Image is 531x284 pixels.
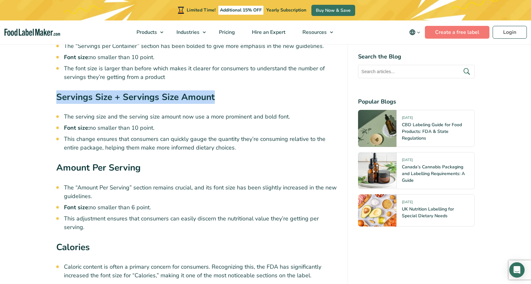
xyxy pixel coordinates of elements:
input: Search articles... [358,65,475,78]
li: no smaller than 10 point. [64,124,338,132]
strong: Servings Size + Servings Size Amount [56,91,215,103]
h4: Popular Blogs [358,97,475,106]
a: Canada’s Cannabis Packaging and Labelling Requirements: A Guide [402,164,465,183]
span: Additional 15% OFF [218,6,263,15]
a: Create a free label [425,26,489,39]
a: Pricing [211,20,242,44]
h4: Search the Blog [358,52,475,61]
li: The “Servings per Container” section has been bolded to give more emphasis in the new guidelines. [64,42,338,50]
li: The “Amount Per Serving” section remains crucial, and its font size has been slightly increased i... [64,183,338,201]
span: Pricing [217,29,236,36]
a: Hire an Expert [244,20,293,44]
strong: Amount Per Serving [56,162,141,174]
strong: Font size: [64,53,90,61]
li: no smaller than 6 point. [64,203,338,212]
span: Hire an Expert [250,29,286,36]
span: Products [135,29,158,36]
a: Buy Now & Save [311,5,355,16]
a: Login [493,26,527,39]
span: [DATE] [402,200,413,207]
a: CBD Labeling Guide for Food Products: FDA & State Regulations [402,122,462,141]
span: Industries [175,29,200,36]
span: [DATE] [402,115,413,123]
a: UK Nutrition Labelling for Special Dietary Needs [402,206,454,219]
li: The font size is larger than before which makes it clearer for consumers to understand the number... [64,64,338,81]
li: This adjustment ensures that consumers can easily discern the nutritional value they’re getting p... [64,214,338,232]
span: Yearly Subscription [266,7,306,13]
span: Resources [301,29,327,36]
span: Limited Time! [187,7,215,13]
a: Industries [168,20,209,44]
a: Products [128,20,167,44]
li: Caloric content is often a primary concern for consumers. Recognizing this, the FDA has significa... [64,263,338,280]
div: Open Intercom Messenger [509,262,525,278]
li: The serving size and the serving size amount now use a more prominent and bold font. [64,112,338,121]
strong: Calories [56,241,90,253]
strong: Font size: [64,203,90,211]
li: no smaller than 10 point. [64,53,338,62]
strong: Font size: [64,124,90,132]
span: [DATE] [402,157,413,165]
li: This change ensures that consumers can quickly gauge the quantity they’re consuming relative to t... [64,135,338,152]
a: Resources [294,20,336,44]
